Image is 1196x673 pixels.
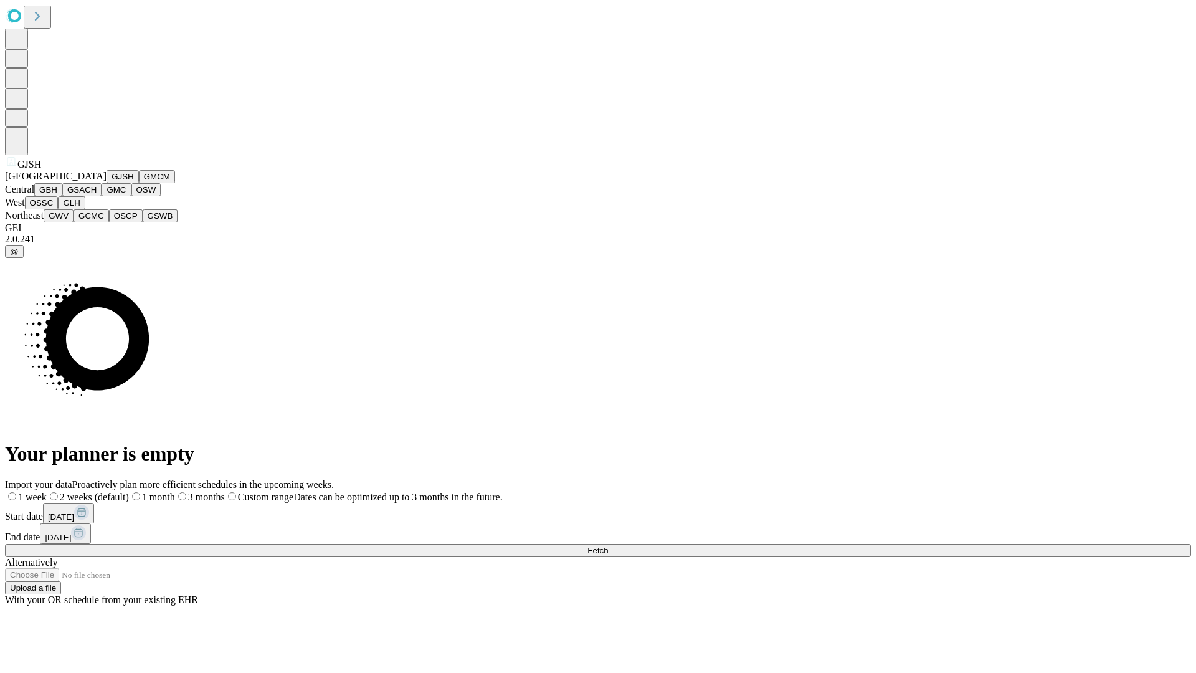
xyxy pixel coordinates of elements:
button: GCMC [74,209,109,222]
button: Fetch [5,544,1191,557]
span: Northeast [5,210,44,221]
button: GLH [58,196,85,209]
div: Start date [5,503,1191,523]
input: 1 month [132,492,140,500]
button: GBH [34,183,62,196]
input: 1 week [8,492,16,500]
button: GWV [44,209,74,222]
span: 3 months [188,492,225,502]
button: GMCM [139,170,175,183]
span: 1 month [142,492,175,502]
span: Custom range [238,492,293,502]
span: [GEOGRAPHIC_DATA] [5,171,107,181]
span: [DATE] [45,533,71,542]
span: Proactively plan more efficient schedules in the upcoming weeks. [72,479,334,490]
input: 2 weeks (default) [50,492,58,500]
button: GSWB [143,209,178,222]
div: End date [5,523,1191,544]
h1: Your planner is empty [5,442,1191,465]
button: Upload a file [5,581,61,594]
span: [DATE] [48,512,74,522]
span: 2 weeks (default) [60,492,129,502]
button: OSW [131,183,161,196]
button: GMC [102,183,131,196]
span: With your OR schedule from your existing EHR [5,594,198,605]
span: West [5,197,25,208]
span: Dates can be optimized up to 3 months in the future. [293,492,502,502]
span: 1 week [18,492,47,502]
input: 3 months [178,492,186,500]
span: Fetch [587,546,608,555]
button: GJSH [107,170,139,183]
div: 2.0.241 [5,234,1191,245]
span: Import your data [5,479,72,490]
span: GJSH [17,159,41,169]
button: GSACH [62,183,102,196]
span: @ [10,247,19,256]
span: Central [5,184,34,194]
input: Custom rangeDates can be optimized up to 3 months in the future. [228,492,236,500]
div: GEI [5,222,1191,234]
button: @ [5,245,24,258]
button: OSCP [109,209,143,222]
button: OSSC [25,196,59,209]
span: Alternatively [5,557,57,568]
button: [DATE] [40,523,91,544]
button: [DATE] [43,503,94,523]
